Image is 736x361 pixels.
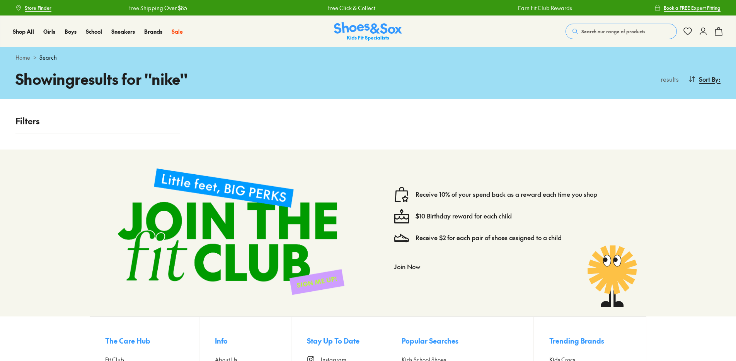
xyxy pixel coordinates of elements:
[13,28,34,35] span: Shop All
[43,28,55,35] span: Girls
[658,74,679,84] p: results
[549,335,604,346] span: Trending Brands
[334,22,402,41] a: Shoes & Sox
[394,230,409,246] img: Vector_3098.svg
[394,187,409,202] img: vector1.svg
[402,332,534,349] button: Popular Searches
[334,22,402,41] img: SNS_Logo_Responsive.svg
[105,156,357,307] img: sign-up-footer.png
[65,28,77,35] span: Boys
[15,1,51,15] a: Store Finder
[215,335,228,346] span: Info
[43,28,55,36] a: Girls
[517,4,571,12] a: Earn Fit Club Rewards
[86,28,102,35] span: School
[402,335,458,346] span: Popular Searches
[111,28,135,36] a: Sneakers
[15,68,368,90] h1: Showing results for " nike "
[688,70,721,88] button: Sort By:
[215,332,291,349] button: Info
[172,28,183,35] span: Sale
[127,4,186,12] a: Free Shipping Over $85
[15,53,721,62] div: >
[144,28,162,35] span: Brands
[144,28,162,36] a: Brands
[581,28,645,35] span: Search our range of products
[105,332,199,349] button: The Care Hub
[699,74,719,84] span: Sort By
[172,28,183,36] a: Sale
[13,28,34,36] a: Shop All
[86,28,102,36] a: School
[416,212,512,220] a: $10 Birthday reward for each child
[664,4,721,11] span: Book a FREE Expert Fitting
[654,1,721,15] a: Book a FREE Expert Fitting
[566,24,677,39] button: Search our range of products
[111,28,135,35] span: Sneakers
[394,258,420,275] button: Join Now
[416,234,562,242] a: Receive $2 for each pair of shoes assigned to a child
[719,74,721,84] span: :
[65,28,77,36] a: Boys
[307,332,386,349] button: Stay Up To Date
[416,190,597,199] a: Receive 10% of your spend back as a reward each time you shop
[39,53,57,62] span: Search
[326,4,374,12] a: Free Click & Collect
[307,335,359,346] span: Stay Up To Date
[15,53,30,62] a: Home
[105,335,150,346] span: The Care Hub
[549,332,630,349] button: Trending Brands
[25,4,51,11] span: Store Finder
[394,208,409,224] img: cake--candle-birthday-event-special-sweet-cake-bake.svg
[15,115,180,127] p: Filters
